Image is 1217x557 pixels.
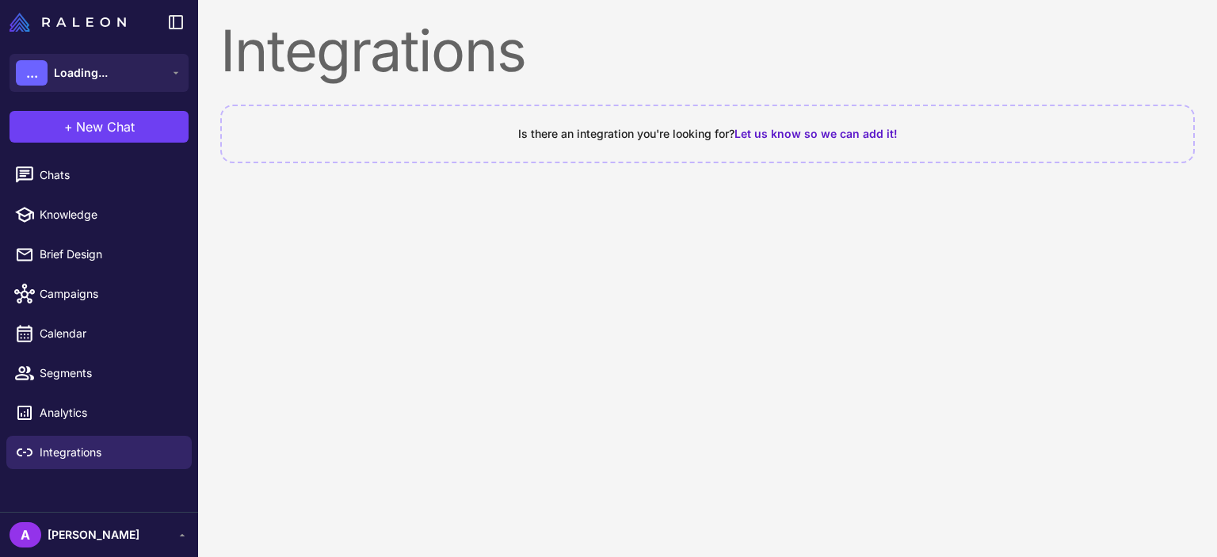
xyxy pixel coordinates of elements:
[40,444,179,461] span: Integrations
[64,117,73,136] span: +
[6,238,192,271] a: Brief Design
[40,206,179,223] span: Knowledge
[16,60,48,86] div: ...
[54,64,108,82] span: Loading...
[40,364,179,382] span: Segments
[40,325,179,342] span: Calendar
[6,436,192,469] a: Integrations
[10,522,41,547] div: A
[40,404,179,422] span: Analytics
[10,111,189,143] button: +New Chat
[40,285,179,303] span: Campaigns
[6,357,192,390] a: Segments
[220,22,1195,79] div: Integrations
[6,158,192,192] a: Chats
[734,127,898,140] span: Let us know so we can add it!
[76,117,135,136] span: New Chat
[6,396,192,429] a: Analytics
[40,166,179,184] span: Chats
[241,125,1174,143] div: Is there an integration you're looking for?
[6,198,192,231] a: Knowledge
[40,246,179,263] span: Brief Design
[10,13,126,32] img: Raleon Logo
[6,317,192,350] a: Calendar
[6,277,192,311] a: Campaigns
[48,526,139,544] span: [PERSON_NAME]
[10,54,189,92] button: ...Loading...
[10,13,132,32] a: Raleon Logo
